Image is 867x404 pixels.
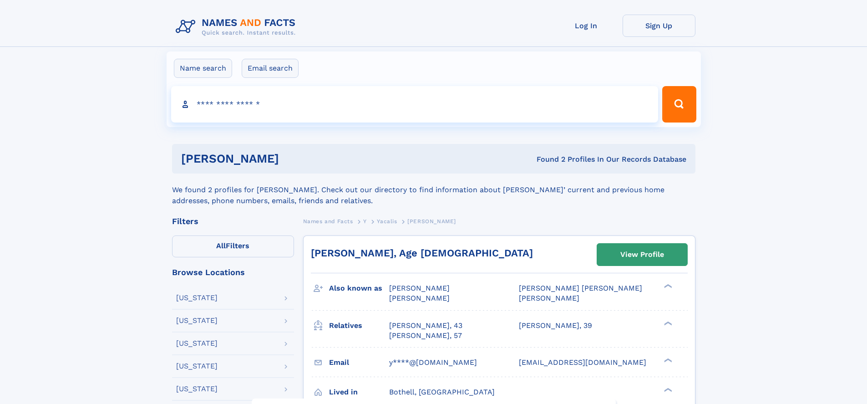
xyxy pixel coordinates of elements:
div: Filters [172,217,294,225]
a: Sign Up [623,15,695,37]
input: search input [171,86,659,123]
h1: [PERSON_NAME] [181,153,408,164]
a: [PERSON_NAME], 39 [519,321,592,331]
h3: Lived in [329,384,389,400]
div: We found 2 profiles for [PERSON_NAME]. Check out our directory to find information about [PERSON_... [172,174,695,206]
span: [PERSON_NAME] [407,218,456,225]
span: Bothell, [GEOGRAPHIC_DATA] [389,388,495,396]
div: View Profile [620,244,664,265]
a: [PERSON_NAME], Age [DEMOGRAPHIC_DATA] [311,247,533,259]
span: [PERSON_NAME] [389,294,450,302]
a: Names and Facts [303,215,353,227]
span: Yacalis [377,218,397,225]
a: Y [363,215,367,227]
div: [US_STATE] [176,294,218,302]
a: Log In [550,15,623,37]
span: Y [363,218,367,225]
a: [PERSON_NAME], 57 [389,331,462,341]
div: [US_STATE] [176,340,218,347]
span: [PERSON_NAME] [PERSON_NAME] [519,284,642,292]
label: Filters [172,235,294,257]
div: ❯ [662,357,673,363]
img: Logo Names and Facts [172,15,303,39]
h3: Relatives [329,318,389,333]
div: [US_STATE] [176,385,218,393]
div: Found 2 Profiles In Our Records Database [408,154,686,164]
div: ❯ [662,320,673,326]
span: All [216,241,226,250]
div: [US_STATE] [176,363,218,370]
a: Yacalis [377,215,397,227]
span: [PERSON_NAME] [519,294,579,302]
div: [US_STATE] [176,317,218,324]
span: [PERSON_NAME] [389,284,450,292]
h3: Email [329,355,389,370]
a: View Profile [597,244,687,266]
div: ❯ [662,387,673,393]
a: [PERSON_NAME], 43 [389,321,462,331]
button: Search Button [662,86,696,123]
div: Browse Locations [172,268,294,276]
h3: Also known as [329,281,389,296]
label: Name search [174,59,232,78]
span: [EMAIL_ADDRESS][DOMAIN_NAME] [519,358,646,367]
label: Email search [242,59,299,78]
div: ❯ [662,283,673,289]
